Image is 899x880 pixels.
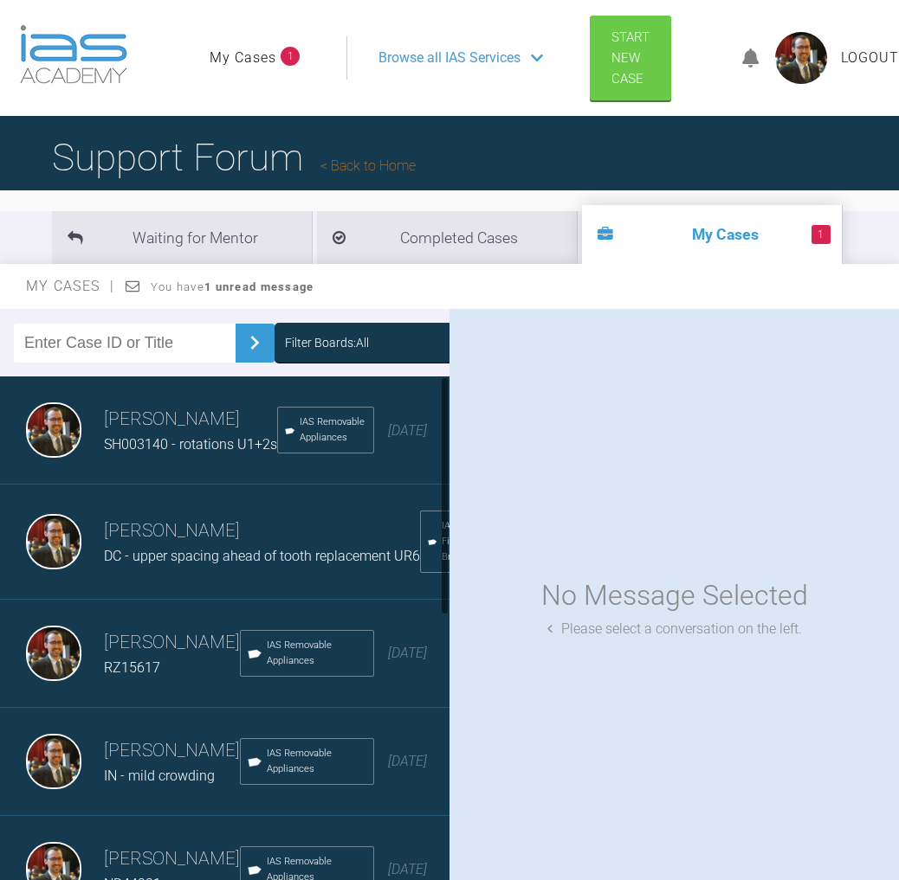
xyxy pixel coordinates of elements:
[26,278,115,294] span: My Cases
[26,402,81,458] img: Jake O'Connell
[151,280,314,293] span: You have
[775,32,827,84] img: profile.png
[611,29,650,87] span: Start New Case
[210,47,276,69] a: My Cases
[204,280,314,293] strong: 1 unread message
[320,157,416,174] a: Back to Home
[52,211,312,264] li: Waiting for Mentor
[590,16,671,100] a: Start New Case
[388,861,427,877] span: [DATE]
[26,734,81,789] img: Jake O'Connell
[388,753,427,769] span: [DATE]
[378,47,521,69] span: Browse all IAS Services
[812,225,831,244] span: 1
[14,324,236,363] input: Enter Case ID or Title
[104,436,277,453] span: SH003140 - rotations U1+2s
[104,517,420,546] h3: [PERSON_NAME]
[241,329,268,356] img: chevronRight.28bd32b0.svg
[26,514,81,569] img: Jake O'Connell
[104,845,240,874] h3: [PERSON_NAME]
[104,548,420,564] span: DC - upper spacing ahead of tooth replacement UR6
[285,333,369,352] div: Filter Boards: All
[26,626,81,681] img: Jake O'Connell
[281,47,300,66] span: 1
[300,414,366,446] span: IAS Removable Appliances
[104,768,215,784] span: IN - mild crowding
[104,405,277,434] h3: [PERSON_NAME]
[20,25,127,84] img: logo-light.3e3ef733.png
[317,211,577,264] li: Completed Cases
[388,645,427,661] span: [DATE]
[52,127,416,188] h1: Support Forum
[104,736,240,766] h3: [PERSON_NAME]
[104,628,240,658] h3: [PERSON_NAME]
[104,659,160,676] span: RZ15617
[547,618,802,640] div: Please select a conversation on the left.
[388,422,427,439] span: [DATE]
[841,47,899,69] a: Logout
[582,205,842,264] li: My Cases
[267,746,366,777] span: IAS Removable Appliances
[267,638,366,669] span: IAS Removable Appliances
[541,574,808,618] div: No Message Selected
